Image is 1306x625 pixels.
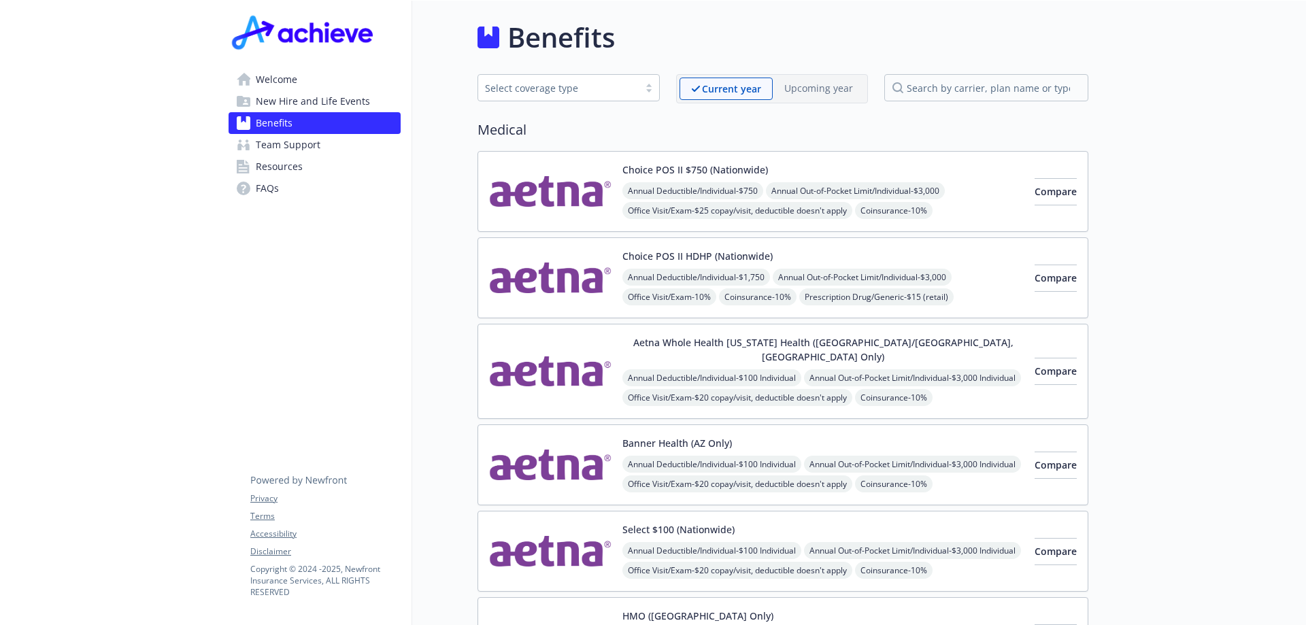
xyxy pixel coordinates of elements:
a: Terms [250,510,400,522]
span: Coinsurance - 10% [855,389,933,406]
button: Choice POS II $750 (Nationwide) [622,163,768,177]
p: Upcoming year [784,81,853,95]
a: Privacy [250,492,400,505]
span: Office Visit/Exam - $20 copay/visit, deductible doesn't apply [622,389,852,406]
span: Team Support [256,134,320,156]
button: Banner Health (AZ Only) [622,436,732,450]
span: Annual Deductible/Individual - $100 Individual [622,456,801,473]
span: Coinsurance - 10% [855,202,933,219]
img: Aetna Inc carrier logo [489,249,612,307]
button: Choice POS II HDHP (Nationwide) [622,249,773,263]
span: FAQs [256,178,279,199]
span: Compare [1035,365,1077,377]
span: Annual Out-of-Pocket Limit/Individual - $3,000 [766,182,945,199]
a: Disclaimer [250,545,400,558]
span: Coinsurance - 10% [719,288,797,305]
button: Aetna Whole Health [US_STATE] Health ([GEOGRAPHIC_DATA]/[GEOGRAPHIC_DATA], [GEOGRAPHIC_DATA] Only) [622,335,1024,364]
button: Compare [1035,538,1077,565]
span: Welcome [256,69,297,90]
h2: Medical [478,120,1088,140]
a: Team Support [229,134,401,156]
span: Annual Deductible/Individual - $100 Individual [622,369,801,386]
input: search by carrier, plan name or type [884,74,1088,101]
a: FAQs [229,178,401,199]
span: Office Visit/Exam - $20 copay/visit, deductible doesn't apply [622,562,852,579]
span: Annual Deductible/Individual - $100 Individual [622,542,801,559]
span: Resources [256,156,303,178]
div: Select coverage type [485,81,632,95]
span: Annual Out-of-Pocket Limit/Individual - $3,000 Individual [804,369,1021,386]
span: New Hire and Life Events [256,90,370,112]
button: HMO ([GEOGRAPHIC_DATA] Only) [622,609,773,623]
span: Coinsurance - 10% [855,562,933,579]
img: Aetna Inc carrier logo [489,163,612,220]
h1: Benefits [507,17,615,58]
span: Office Visit/Exam - 10% [622,288,716,305]
span: Compare [1035,545,1077,558]
a: Resources [229,156,401,178]
span: Office Visit/Exam - $20 copay/visit, deductible doesn't apply [622,475,852,492]
span: Upcoming year [773,78,865,100]
span: Coinsurance - 10% [855,475,933,492]
img: Aetna Inc carrier logo [489,436,612,494]
button: Select $100 (Nationwide) [622,522,735,537]
span: Prescription Drug/Generic - $15 (retail) [799,288,954,305]
button: Compare [1035,358,1077,385]
a: Welcome [229,69,401,90]
button: Compare [1035,265,1077,292]
img: Aetna Inc carrier logo [489,335,612,407]
span: Office Visit/Exam - $25 copay/visit, deductible doesn't apply [622,202,852,219]
span: Annual Out-of-Pocket Limit/Individual - $3,000 [773,269,952,286]
span: Annual Out-of-Pocket Limit/Individual - $3,000 Individual [804,456,1021,473]
p: Current year [702,82,761,96]
button: Compare [1035,178,1077,205]
img: Aetna Inc carrier logo [489,522,612,580]
a: New Hire and Life Events [229,90,401,112]
span: Compare [1035,185,1077,198]
span: Compare [1035,458,1077,471]
span: Annual Out-of-Pocket Limit/Individual - $3,000 Individual [804,542,1021,559]
p: Copyright © 2024 - 2025 , Newfront Insurance Services, ALL RIGHTS RESERVED [250,563,400,598]
span: Annual Deductible/Individual - $750 [622,182,763,199]
span: Benefits [256,112,292,134]
a: Benefits [229,112,401,134]
a: Accessibility [250,528,400,540]
span: Annual Deductible/Individual - $1,750 [622,269,770,286]
button: Compare [1035,452,1077,479]
span: Compare [1035,271,1077,284]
